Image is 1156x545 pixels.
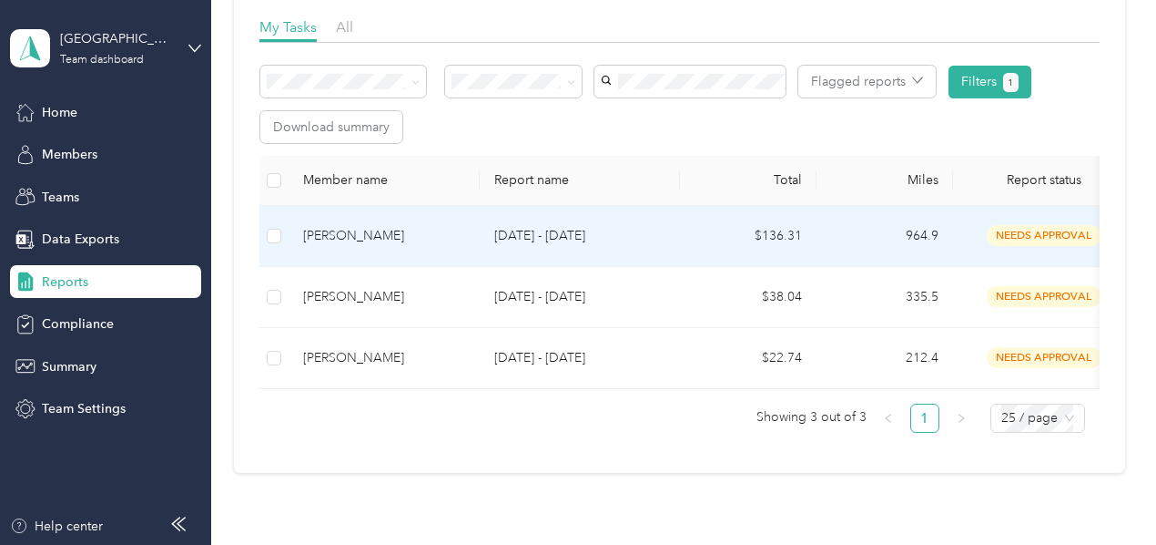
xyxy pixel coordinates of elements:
[42,188,79,207] span: Teams
[695,172,802,188] div: Total
[798,66,936,98] button: Flagged reports
[42,272,88,292] span: Reports
[947,404,976,433] button: right
[42,230,119,249] span: Data Exports
[303,348,465,368] div: [PERSON_NAME]
[42,399,126,418] span: Team Settings
[494,287,665,307] p: [DATE] - [DATE]
[831,172,938,188] div: Miles
[816,328,953,389] td: 212.4
[42,145,97,164] span: Members
[987,286,1101,307] span: needs approval
[1008,75,1013,91] span: 1
[303,226,465,246] div: [PERSON_NAME]
[816,267,953,328] td: 335.5
[1001,405,1074,432] span: 25 / page
[289,156,480,206] th: Member name
[948,66,1031,98] button: Filters1
[1003,73,1019,92] button: 1
[60,55,144,66] div: Team dashboard
[987,225,1101,246] span: needs approval
[42,103,77,122] span: Home
[874,404,903,433] button: left
[60,29,174,48] div: [GEOGRAPHIC_DATA]/PA Area
[260,111,402,143] button: Download summary
[480,156,680,206] th: Report name
[1054,443,1156,545] iframe: Everlance-gr Chat Button Frame
[968,172,1121,188] span: Report status
[680,328,816,389] td: $22.74
[911,405,938,432] a: 1
[303,287,465,307] div: [PERSON_NAME]
[910,404,939,433] li: 1
[956,413,967,424] span: right
[303,172,465,188] div: Member name
[987,347,1101,368] span: needs approval
[336,18,353,36] span: All
[259,18,317,36] span: My Tasks
[494,348,665,368] p: [DATE] - [DATE]
[42,314,114,334] span: Compliance
[947,404,976,433] li: Next Page
[42,357,96,376] span: Summary
[874,404,903,433] li: Previous Page
[680,206,816,267] td: $136.31
[494,226,665,246] p: [DATE] - [DATE]
[10,517,103,536] button: Help center
[990,404,1085,433] div: Page Size
[883,413,894,424] span: left
[816,206,953,267] td: 964.9
[756,404,867,431] span: Showing 3 out of 3
[680,267,816,328] td: $38.04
